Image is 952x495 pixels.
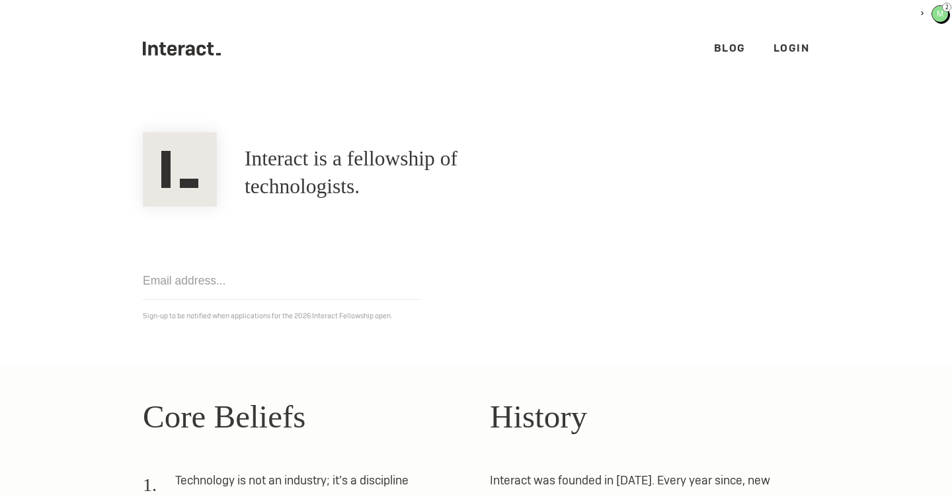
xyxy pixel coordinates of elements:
[143,309,809,323] p: Sign-up to be notified when applications for the 2026 Interact Fellowship open.
[773,41,810,55] a: Login
[932,6,948,22] curius: M
[490,392,809,441] h2: History
[143,392,462,441] h2: Core Beliefs
[143,132,217,206] img: Interact Logo
[714,41,746,55] a: Blog
[143,262,420,300] input: Email address...
[245,145,557,201] h1: Interact is a fellowship of technologists.
[942,3,951,12] div: 2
